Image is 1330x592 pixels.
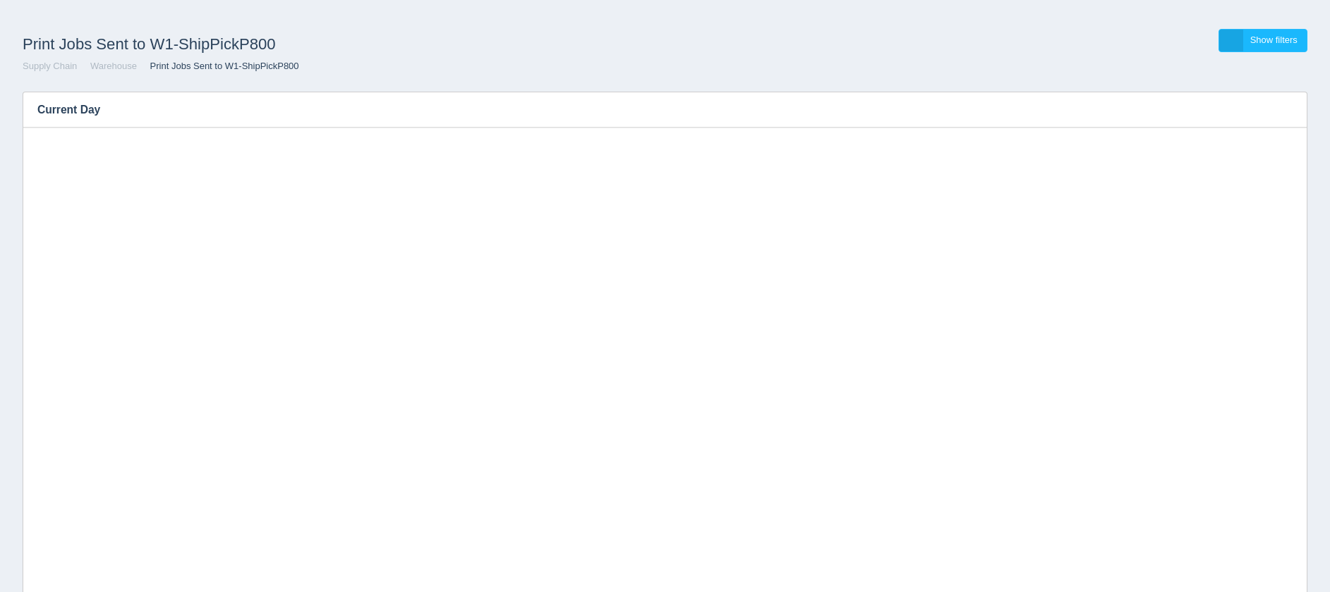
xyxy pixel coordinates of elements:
li: Print Jobs Sent to W1-ShipPickP800 [140,60,299,73]
h3: Current Day [23,92,1264,128]
h1: Print Jobs Sent to W1-ShipPickP800 [23,29,665,60]
a: Show filters [1219,29,1307,52]
span: Show filters [1250,35,1298,45]
a: Supply Chain [23,61,77,71]
a: Warehouse [90,61,137,71]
